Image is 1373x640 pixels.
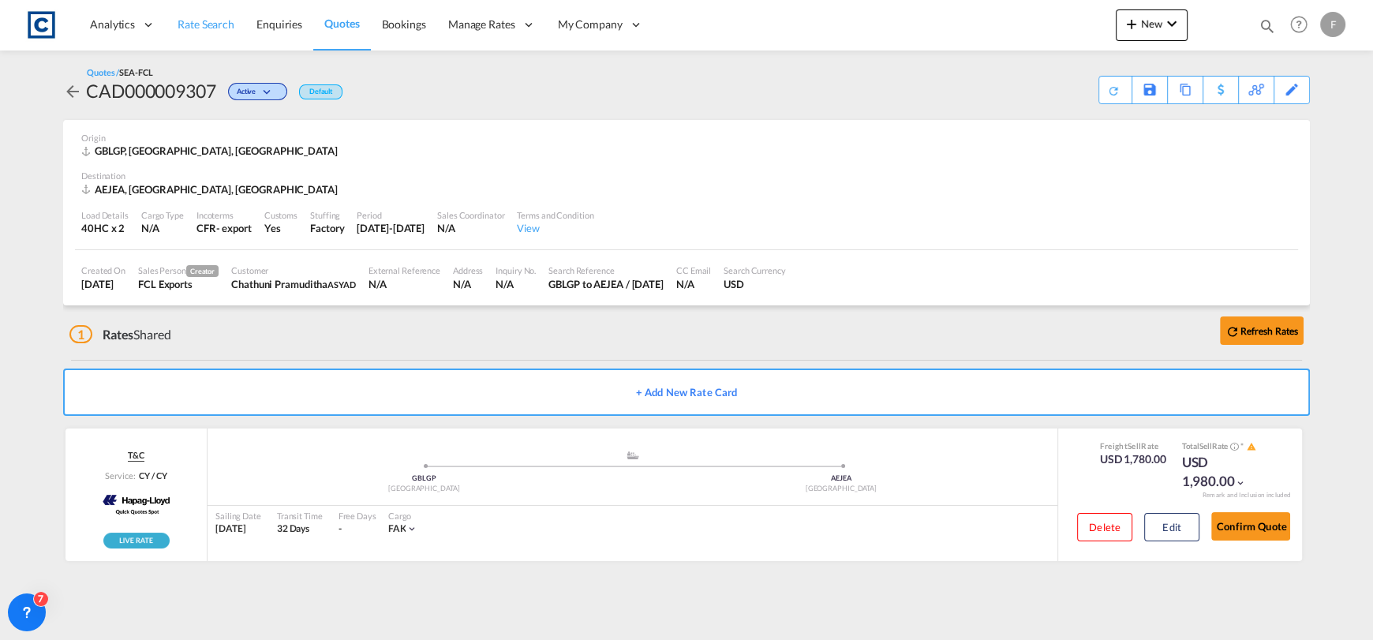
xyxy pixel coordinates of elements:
[1181,453,1260,491] div: USD 1,980.00
[1122,17,1181,30] span: New
[1285,11,1312,38] span: Help
[310,209,344,221] div: Stuffing
[1245,441,1256,453] button: icon-alert
[676,264,711,276] div: CC Email
[1100,451,1166,467] div: USD 1,780.00
[310,221,344,235] div: Factory Stuffing
[105,470,135,481] span: Service:
[1077,513,1132,541] button: Delete
[277,522,323,536] div: 32 Days
[1235,477,1246,488] md-icon: icon-chevron-down
[1247,442,1256,451] md-icon: icon-alert
[382,17,426,31] span: Bookings
[260,88,279,97] md-icon: icon-chevron-down
[558,17,623,32] span: My Company
[339,522,342,536] div: -
[357,221,425,235] div: 13 Aug 2025
[1116,9,1188,41] button: icon-plus 400-fgNewicon-chevron-down
[135,470,166,481] div: CY / CY
[496,277,536,291] div: N/A
[453,277,483,291] div: N/A
[81,144,342,158] div: GBLGP, London Gateway Port, Europe
[81,264,125,276] div: Created On
[69,326,171,343] div: Shared
[369,277,440,291] div: N/A
[623,451,642,459] md-icon: assets/icons/custom/ship-fill.svg
[81,182,342,196] div: AEJEA, Jebel Ali, Middle East
[196,209,252,221] div: Incoterms
[724,264,786,276] div: Search Currency
[138,264,219,277] div: Sales Person
[215,484,633,494] div: [GEOGRAPHIC_DATA]
[1162,14,1181,33] md-icon: icon-chevron-down
[215,522,261,536] div: [DATE]
[1144,513,1199,541] button: Edit
[264,209,297,221] div: Customs
[1228,441,1239,453] button: Spot Rates are dynamic & can fluctuate with time
[633,484,1050,494] div: [GEOGRAPHIC_DATA]
[86,78,216,103] div: CAD000009307
[1128,441,1141,451] span: Sell
[1122,14,1141,33] md-icon: icon-plus 400-fg
[216,221,252,235] div: - export
[215,473,633,484] div: GBLGP
[388,510,417,522] div: Cargo
[231,264,356,276] div: Customer
[81,221,129,235] div: 40HC x 2
[81,170,1292,182] div: Destination
[299,84,342,99] div: Default
[676,277,711,291] div: N/A
[63,369,1310,416] button: + Add New Rate Card
[548,277,664,291] div: GBLGP to AEJEA / 13 Aug 2025
[24,7,59,43] img: 1fdb9190129311efbfaf67cbb4249bed.jpeg
[81,209,129,221] div: Load Details
[1320,12,1345,37] div: F
[1225,324,1240,339] md-icon: icon-refresh
[178,17,234,31] span: Rate Search
[517,209,593,221] div: Terms and Condition
[231,277,356,291] div: Chathuni Pramuditha
[103,327,134,342] span: Rates
[548,264,664,276] div: Search Reference
[437,221,504,235] div: N/A
[228,83,287,100] div: Change Status Here
[448,17,515,32] span: Manage Rates
[1190,491,1302,500] div: Remark and Inclusion included
[339,510,376,522] div: Free Days
[1285,11,1320,39] div: Help
[69,325,92,343] span: 1
[1259,17,1276,41] div: icon-magnify
[277,510,323,522] div: Transit Time
[103,533,170,548] img: rpa-live-rate.png
[81,277,125,291] div: 13 Aug 2025
[1239,441,1245,451] span: Subject to Remarks
[327,279,356,290] span: ASYAD
[237,87,260,102] span: Active
[138,277,219,291] div: FCL Exports
[388,522,406,534] span: FAK
[437,209,504,221] div: Sales Coordinator
[63,82,82,101] md-icon: icon-arrow-left
[264,221,297,235] div: Yes
[1240,325,1298,337] b: Refresh Rates
[90,17,135,32] span: Analytics
[196,221,216,235] div: CFR
[357,209,425,221] div: Period
[453,264,483,276] div: Address
[103,533,170,548] div: Rollable available
[324,17,359,30] span: Quotes
[119,67,152,77] span: SEA-FCL
[97,485,174,525] img: Hapag-Lloyd Spot
[256,17,302,31] span: Enquiries
[81,132,1292,144] div: Origin
[633,473,1050,484] div: AEJEA
[517,221,593,235] div: View
[369,264,440,276] div: External Reference
[128,449,144,462] span: T&C
[141,221,184,235] div: N/A
[1211,512,1290,541] button: Confirm Quote
[87,66,153,78] div: Quotes /SEA-FCL
[1220,316,1304,345] button: icon-refreshRefresh Rates
[1107,77,1124,97] div: Quote PDF is not available at this time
